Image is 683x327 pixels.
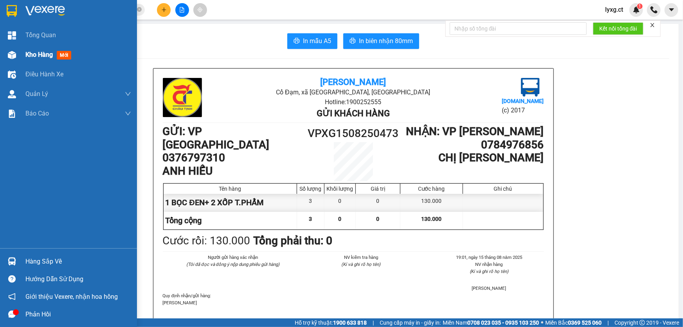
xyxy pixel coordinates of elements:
div: 0 [356,194,400,211]
span: Tổng cộng [166,216,202,225]
span: Báo cáo [25,108,49,118]
span: 1 [638,4,641,9]
button: aim [193,3,207,17]
span: lyxg.ct [599,5,629,14]
img: logo.jpg [163,78,202,117]
div: Hướng dẫn sử dụng [25,273,131,285]
div: Giá trị [358,186,398,192]
span: caret-down [668,6,675,13]
span: Kho hàng [25,51,53,58]
span: copyright [640,320,645,325]
span: Hỗ trợ kỹ thuật: [295,318,367,327]
sup: 1 [637,4,643,9]
span: Tổng Quan [25,30,56,40]
li: Hotline: 1900252555 [73,29,327,39]
b: GỬI : VP [GEOGRAPHIC_DATA] [163,125,270,151]
h1: VPXG1508250473 [306,125,401,142]
img: warehouse-icon [8,70,16,79]
span: Miền Bắc [545,318,602,327]
span: | [373,318,374,327]
span: In mẫu A5 [303,36,331,46]
b: [DOMAIN_NAME] [502,98,544,104]
span: Quản Lý [25,89,48,99]
span: Miền Nam [443,318,539,327]
button: printerIn biên nhận 80mm [343,33,419,49]
div: Cước hàng [402,186,460,192]
li: (c) 2017 [502,105,544,115]
div: 0 [324,194,356,211]
span: 0 [339,216,342,222]
span: notification [8,293,16,300]
button: Kết nối tổng đài [593,22,643,35]
h1: 0376797310 [163,151,306,164]
div: 3 [297,194,324,211]
span: Kết nối tổng đài [599,24,637,33]
li: NV kiểm tra hàng [306,254,416,261]
img: dashboard-icon [8,31,16,40]
h1: CHỊ [PERSON_NAME] [401,151,544,164]
button: plus [157,3,171,17]
span: message [8,311,16,318]
img: logo.jpg [521,78,540,97]
li: 19:01, ngày 15 tháng 08 năm 2025 [434,254,544,261]
li: Người gửi hàng xác nhận [178,254,288,261]
span: | [607,318,609,327]
i: (Kí và ghi rõ họ tên) [341,262,380,267]
strong: 1900 633 818 [333,320,367,326]
span: aim [197,7,203,13]
li: NV nhận hàng [434,261,544,268]
li: Cổ Đạm, xã [GEOGRAPHIC_DATA], [GEOGRAPHIC_DATA] [226,87,480,97]
img: warehouse-icon [8,51,16,59]
h1: ANH HIẾU [163,164,306,178]
span: close-circle [137,6,142,14]
h1: 0784976856 [401,138,544,152]
li: Cổ Đạm, xã [GEOGRAPHIC_DATA], [GEOGRAPHIC_DATA] [73,19,327,29]
span: printer [294,38,300,45]
img: logo.jpg [10,10,49,49]
i: (Kí và ghi rõ họ tên) [470,269,509,274]
span: question-circle [8,275,16,283]
span: printer [350,38,356,45]
b: GỬI : VP [GEOGRAPHIC_DATA] [10,57,117,83]
span: Giới thiệu Vexere, nhận hoa hồng [25,292,118,302]
span: 130.000 [421,216,442,222]
div: Số lượng [299,186,322,192]
div: Quy định nhận/gửi hàng : [163,292,544,306]
li: Hotline: 1900252555 [226,97,480,107]
p: [PERSON_NAME] [163,299,544,306]
strong: 0708 023 035 - 0935 103 250 [467,320,539,326]
span: ⚪️ [541,321,543,324]
strong: 0369 525 060 [568,320,602,326]
b: Tổng phải thu: 0 [254,234,333,247]
span: close [650,22,655,28]
li: [PERSON_NAME] [434,285,544,292]
div: Ghi chú [465,186,541,192]
span: mới [57,51,71,60]
div: Khối lượng [326,186,353,192]
img: warehouse-icon [8,257,16,266]
span: file-add [179,7,185,13]
b: [PERSON_NAME] [320,77,386,87]
img: logo-vxr [7,5,17,17]
span: Cung cấp máy in - giấy in: [380,318,441,327]
span: close-circle [137,7,142,12]
b: NHẬN : VP [PERSON_NAME] [406,125,544,138]
span: In biên nhận 80mm [359,36,413,46]
span: down [125,110,131,117]
div: Hàng sắp về [25,256,131,267]
span: down [125,91,131,97]
div: Tên hàng [166,186,295,192]
img: warehouse-icon [8,90,16,98]
img: solution-icon [8,110,16,118]
i: (Tôi đã đọc và đồng ý nộp dung phiếu gửi hàng) [186,262,279,267]
button: file-add [175,3,189,17]
button: printerIn mẫu A5 [287,33,337,49]
img: phone-icon [651,6,658,13]
div: Cước rồi : 130.000 [163,232,250,249]
div: 130.000 [400,194,463,211]
input: Nhập số tổng đài [450,22,587,35]
b: Gửi khách hàng [317,108,390,118]
img: icon-new-feature [633,6,640,13]
span: Điều hành xe [25,69,63,79]
span: plus [161,7,167,13]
